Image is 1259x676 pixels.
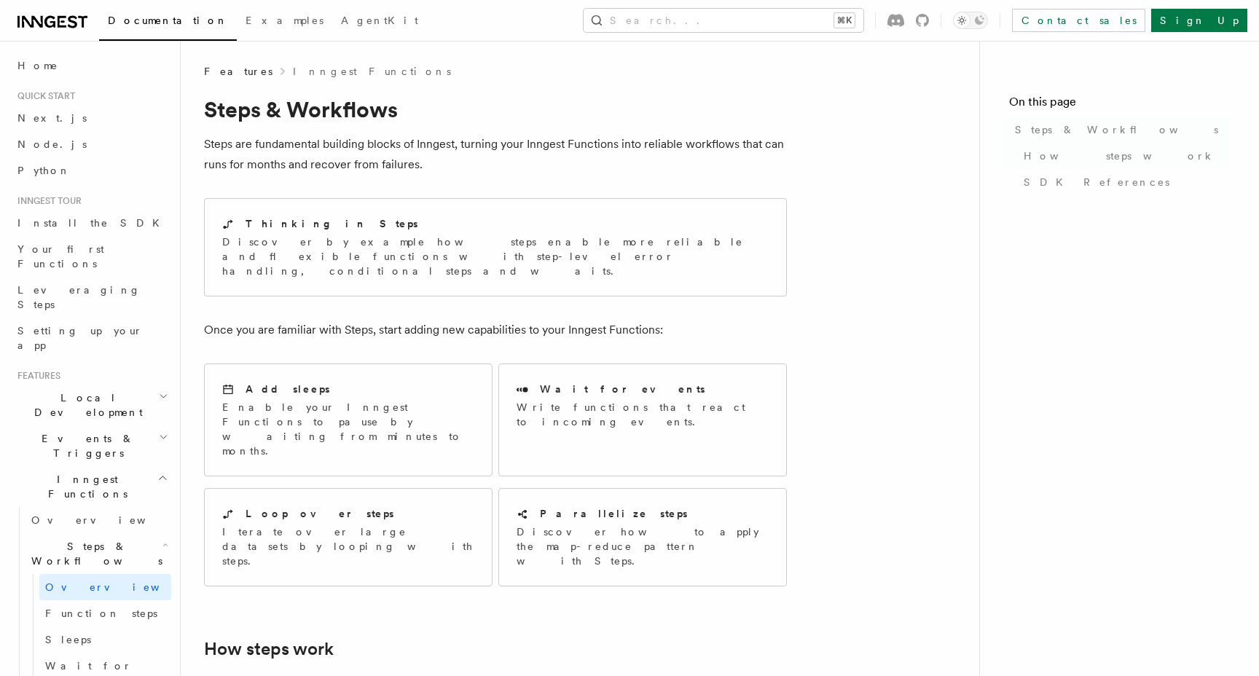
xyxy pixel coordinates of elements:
a: Contact sales [1012,9,1145,32]
button: Local Development [12,385,171,425]
p: Iterate over large datasets by looping with steps. [222,524,474,568]
a: SDK References [1018,169,1230,195]
h2: Add sleeps [246,382,330,396]
span: Inngest Functions [12,472,157,501]
a: Thinking in StepsDiscover by example how steps enable more reliable and flexible functions with s... [204,198,787,296]
span: Install the SDK [17,217,168,229]
a: Loop over stepsIterate over large datasets by looping with steps. [204,488,493,586]
span: Steps & Workflows [26,539,162,568]
span: SDK References [1024,175,1169,189]
a: AgentKit [332,4,427,39]
h2: Thinking in Steps [246,216,418,231]
span: Your first Functions [17,243,104,270]
a: Python [12,157,171,184]
button: Search...⌘K [584,9,863,32]
a: How steps work [1018,143,1230,169]
span: Documentation [108,15,228,26]
p: Steps are fundamental building blocks of Inngest, turning your Inngest Functions into reliable wo... [204,134,787,175]
p: Discover how to apply the map-reduce pattern with Steps. [517,524,769,568]
a: Install the SDK [12,210,171,236]
span: Steps & Workflows [1015,122,1218,137]
p: Discover by example how steps enable more reliable and flexible functions with step-level error h... [222,235,769,278]
a: How steps work [204,639,334,659]
span: Next.js [17,112,87,124]
p: Once you are familiar with Steps, start adding new capabilities to your Inngest Functions: [204,320,787,340]
p: Write functions that react to incoming events. [517,400,769,429]
span: Leveraging Steps [17,284,141,310]
h1: Steps & Workflows [204,96,787,122]
span: Examples [246,15,323,26]
span: Features [204,64,272,79]
span: Function steps [45,608,157,619]
button: Inngest Functions [12,466,171,507]
span: Local Development [12,390,159,420]
span: Overview [45,581,195,593]
a: Sign Up [1151,9,1247,32]
a: Documentation [99,4,237,41]
span: AgentKit [341,15,418,26]
a: Examples [237,4,332,39]
span: Overview [31,514,181,526]
a: Parallelize stepsDiscover how to apply the map-reduce pattern with Steps. [498,488,787,586]
span: Features [12,370,60,382]
span: Home [17,58,58,73]
span: Inngest tour [12,195,82,207]
h2: Loop over steps [246,506,394,521]
a: Overview [39,574,171,600]
span: Python [17,165,71,176]
button: Steps & Workflows [26,533,171,574]
a: Overview [26,507,171,533]
h2: Wait for events [540,382,705,396]
a: Inngest Functions [293,64,451,79]
a: Home [12,52,171,79]
a: Function steps [39,600,171,626]
span: Sleeps [45,634,91,645]
span: Node.js [17,138,87,150]
p: Enable your Inngest Functions to pause by waiting from minutes to months. [222,400,474,458]
a: Next.js [12,105,171,131]
span: Setting up your app [17,325,143,351]
span: Events & Triggers [12,431,159,460]
a: Sleeps [39,626,171,653]
a: Your first Functions [12,236,171,277]
a: Wait for eventsWrite functions that react to incoming events. [498,363,787,476]
a: Leveraging Steps [12,277,171,318]
span: Quick start [12,90,75,102]
a: Node.js [12,131,171,157]
a: Add sleepsEnable your Inngest Functions to pause by waiting from minutes to months. [204,363,493,476]
button: Events & Triggers [12,425,171,466]
a: Steps & Workflows [1009,117,1230,143]
a: Setting up your app [12,318,171,358]
kbd: ⌘K [834,13,855,28]
span: How steps work [1024,149,1215,163]
h2: Parallelize steps [540,506,688,521]
h4: On this page [1009,93,1230,117]
button: Toggle dark mode [953,12,988,29]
